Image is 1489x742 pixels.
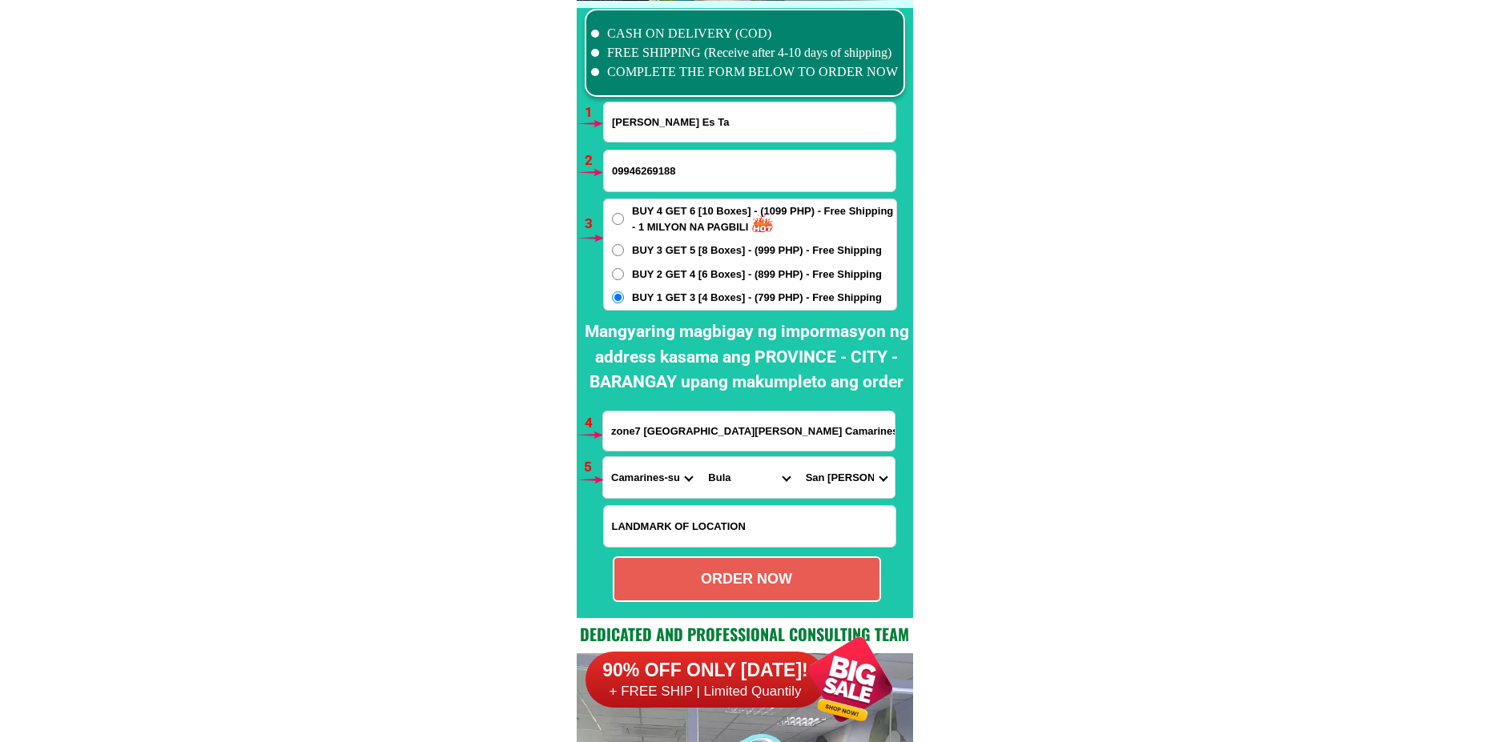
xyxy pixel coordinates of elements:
input: BUY 1 GET 3 [4 Boxes] - (799 PHP) - Free Shipping [612,291,624,303]
h6: 4 [585,413,603,434]
select: Select district [700,457,797,498]
span: BUY 2 GET 4 [6 Boxes] - (899 PHP) - Free Shipping [632,267,882,283]
h6: 5 [584,457,602,478]
h6: 2 [585,150,603,171]
h2: Dedicated and professional consulting team [577,622,913,646]
h6: 1 [585,102,603,123]
select: Select province [603,457,700,498]
h6: 90% OFF ONLY [DATE]! [586,659,826,683]
span: BUY 4 GET 6 [10 Boxes] - (1099 PHP) - Free Shipping - 1 MILYON NA PAGBILI [632,203,896,235]
input: BUY 3 GET 5 [8 Boxes] - (999 PHP) - Free Shipping [612,244,624,256]
input: BUY 2 GET 4 [6 Boxes] - (899 PHP) - Free Shipping [612,268,624,280]
li: CASH ON DELIVERY (COD) [591,24,899,43]
li: FREE SHIPPING (Receive after 4-10 days of shipping) [591,43,899,62]
input: Input address [603,411,895,451]
select: Select commune [798,457,895,498]
input: BUY 4 GET 6 [10 Boxes] - (1099 PHP) - Free Shipping - 1 MILYON NA PAGBILI [612,213,624,225]
h6: + FREE SHIP | Limited Quantily [586,683,826,700]
div: ORDER NOW [614,568,879,590]
li: COMPLETE THE FORM BELOW TO ORDER NOW [591,62,899,82]
input: Input LANDMARKOFLOCATION [604,506,895,547]
h2: Mangyaring magbigay ng impormasyon ng address kasama ang PROVINCE - CITY - BARANGAY upang makumpl... [581,319,913,395]
input: Input phone_number [604,150,895,191]
h6: 3 [585,214,603,235]
span: BUY 1 GET 3 [4 Boxes] - (799 PHP) - Free Shipping [632,290,882,306]
span: BUY 3 GET 5 [8 Boxes] - (999 PHP) - Free Shipping [632,243,882,259]
input: Input full_name [604,102,895,142]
